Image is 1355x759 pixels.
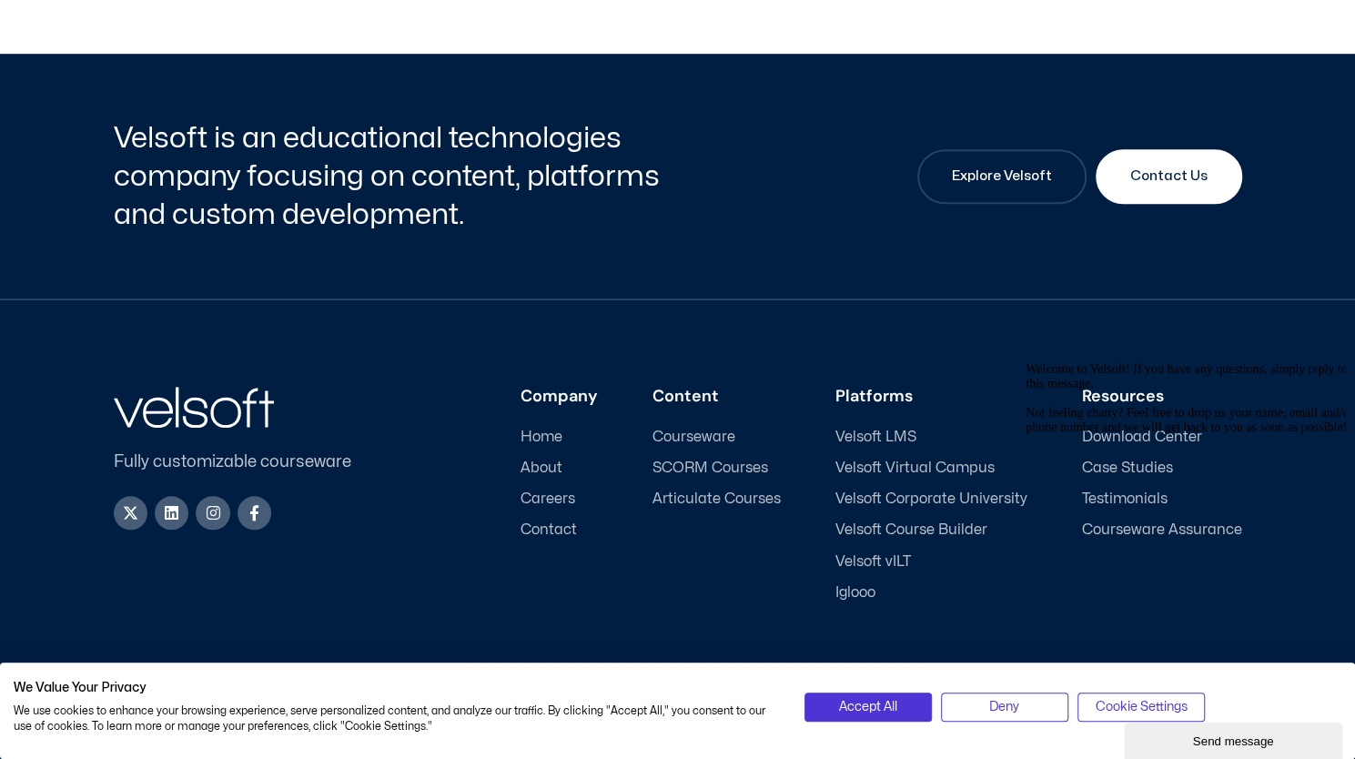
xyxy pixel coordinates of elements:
span: SCORM Courses [652,460,768,477]
h3: Company [521,387,598,407]
span: Careers [521,491,575,508]
a: Velsoft Corporate University [835,491,1027,508]
a: About [521,460,598,477]
a: Velsoft vILT [835,553,1027,571]
span: Home [521,429,562,446]
a: Careers [521,491,598,508]
div: Welcome to Velsoft! If you have any questions, simply reply to this message.Not feeling chatty? F... [7,7,335,80]
a: Explore Velsoft [917,149,1087,204]
a: Home [521,429,598,446]
button: Accept all cookies [804,693,932,722]
iframe: chat widget [1124,719,1346,759]
span: Velsoft LMS [835,429,916,446]
span: Velsoft Virtual Campus [835,460,995,477]
p: We use cookies to enhance your browsing experience, serve personalized content, and analyze our t... [14,703,777,734]
span: Velsoft Course Builder [835,521,987,539]
a: SCORM Courses [652,460,781,477]
a: Contact Us [1096,149,1242,204]
span: Welcome to Velsoft! If you have any questions, simply reply to this message. Not feeling chatty? ... [7,7,335,79]
iframe: chat widget [1018,355,1346,713]
p: Fully customizable courseware [114,450,381,474]
a: Iglooo [835,584,1027,602]
a: Velsoft LMS [835,429,1027,446]
span: Contact Us [1130,166,1208,187]
span: Contact [521,521,577,539]
a: Articulate Courses [652,491,781,508]
a: Contact [521,521,598,539]
a: Velsoft Virtual Campus [835,460,1027,477]
span: Velsoft vILT [835,553,911,571]
h3: Content [652,387,781,407]
h2: Velsoft is an educational technologies company focusing on content, platforms and custom developm... [114,119,673,233]
h2: We Value Your Privacy [14,680,777,696]
span: Deny [989,697,1019,717]
a: Courseware [652,429,781,446]
span: Iglooo [835,584,875,602]
h3: Platforms [835,387,1027,407]
button: Deny all cookies [941,693,1068,722]
span: Accept All [839,697,897,717]
a: Velsoft Course Builder [835,521,1027,539]
span: Explore Velsoft [952,166,1052,187]
span: Courseware [652,429,735,446]
span: About [521,460,562,477]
